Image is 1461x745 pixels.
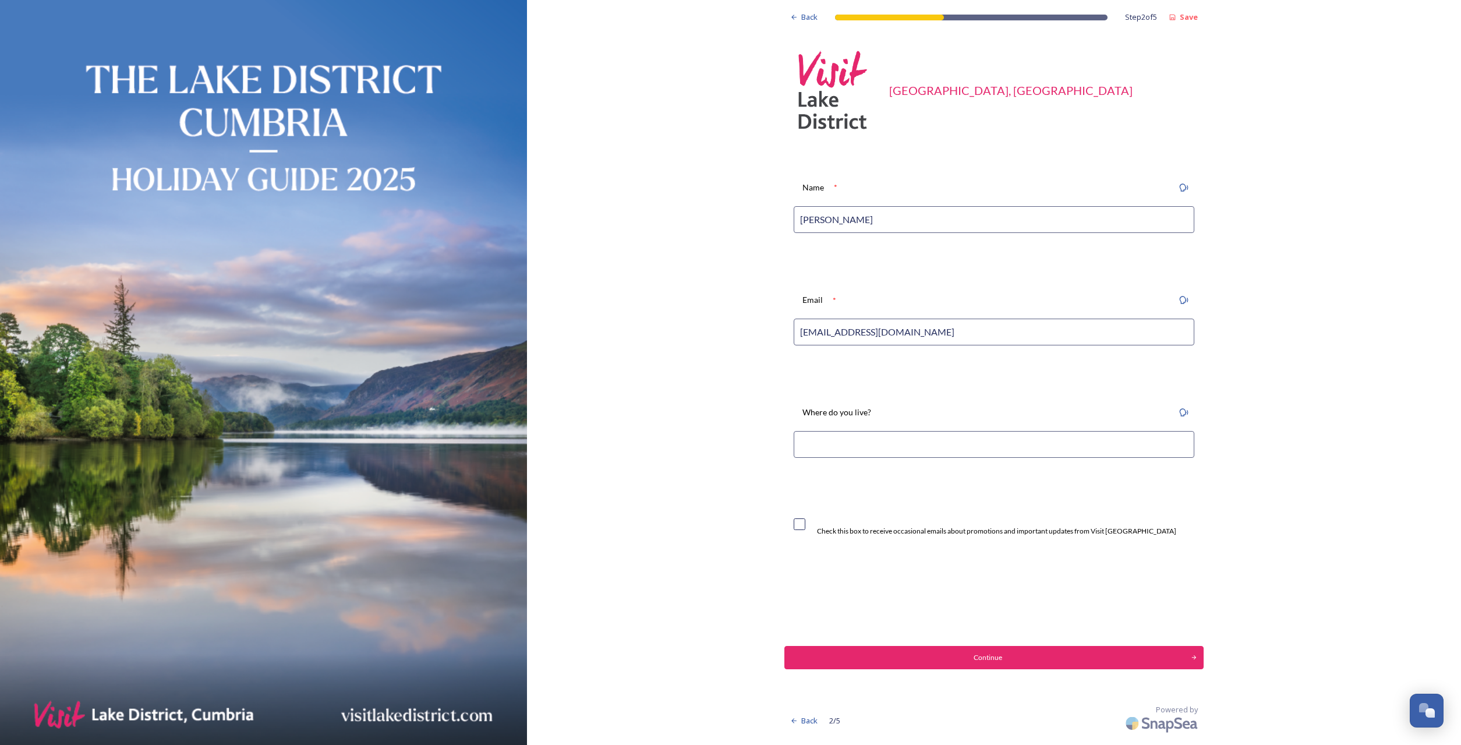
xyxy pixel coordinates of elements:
[1410,694,1444,728] button: Open Chat
[801,715,818,726] span: Back
[829,715,840,726] span: 2 / 5
[794,206,1194,233] input: Name
[794,175,833,200] div: Name
[1156,704,1198,715] span: Powered by
[784,571,961,617] iframe: reCAPTCHA
[794,400,880,425] div: Where do you live?
[1122,709,1204,737] img: SnapSea Logo
[801,12,818,23] span: Back
[889,82,1133,99] div: [GEOGRAPHIC_DATA], [GEOGRAPHIC_DATA]
[790,47,878,134] img: Square-VLD-Logo-Pink-Grey.png
[784,646,1204,669] button: Continue
[1180,12,1198,22] strong: Save
[817,526,1176,536] div: Check this box to receive occasional emails about promotions and important updates from Visit [GE...
[1125,12,1157,23] span: Step 2 of 5
[794,319,1194,345] input: Email
[794,287,832,313] div: Email
[791,652,1184,663] div: Continue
